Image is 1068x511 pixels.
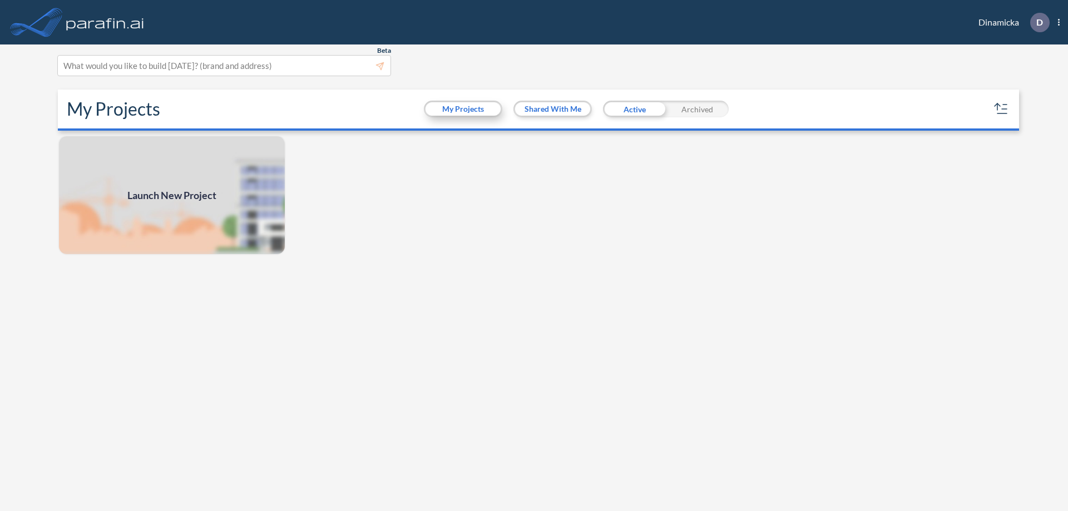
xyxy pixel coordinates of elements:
div: Archived [666,101,729,117]
span: Launch New Project [127,188,216,203]
img: logo [64,11,146,33]
button: My Projects [426,102,501,116]
button: sort [992,100,1010,118]
button: Shared With Me [515,102,590,116]
p: D [1036,17,1043,27]
div: Dinamicka [962,13,1060,32]
div: Active [603,101,666,117]
span: Beta [377,46,391,55]
img: add [58,135,286,255]
a: Launch New Project [58,135,286,255]
h2: My Projects [67,98,160,120]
